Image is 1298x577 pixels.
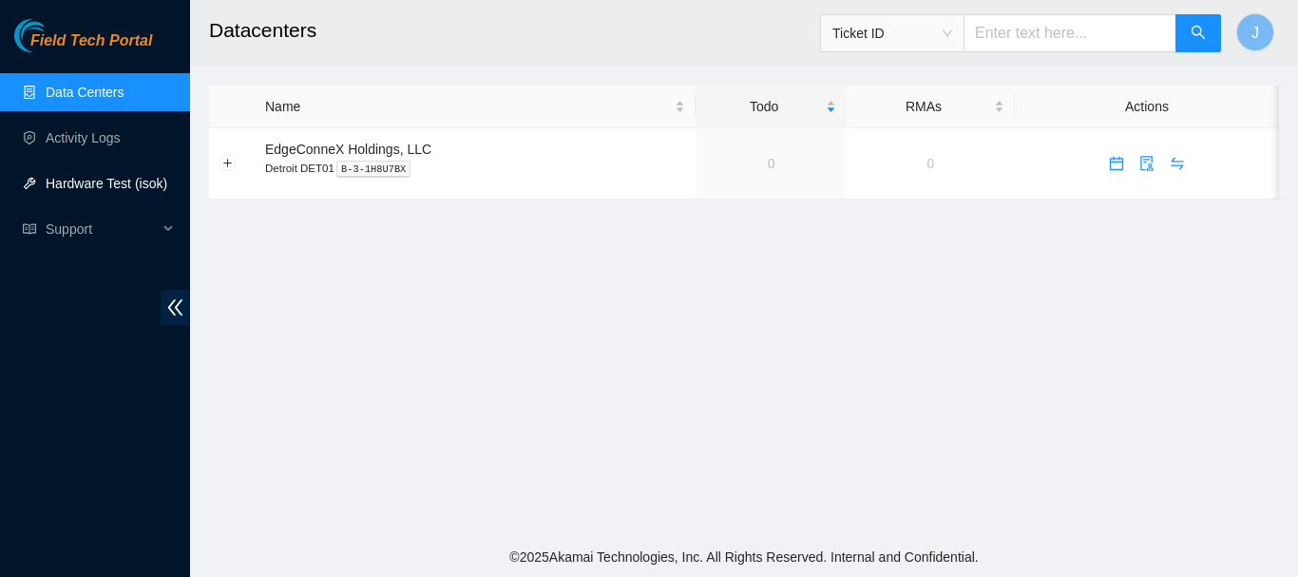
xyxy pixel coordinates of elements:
[1102,156,1131,171] span: calendar
[336,161,411,178] kbd: B-3-1H8U7BX
[1191,25,1206,43] span: search
[1251,21,1259,45] span: J
[265,142,431,157] span: EdgeConneX Holdings, LLC
[964,14,1176,52] input: Enter text here...
[265,160,685,177] p: Detroit DET01
[14,19,96,52] img: Akamai Technologies
[30,32,152,50] span: Field Tech Portal
[927,156,935,171] a: 0
[768,156,775,171] a: 0
[23,222,36,236] span: read
[1163,156,1192,171] span: swap
[1162,156,1193,171] a: swap
[161,290,190,325] span: double-left
[46,210,158,248] span: Support
[1133,156,1161,171] span: audit
[832,19,952,48] span: Ticket ID
[1175,14,1221,52] button: search
[1101,148,1132,179] button: calendar
[14,34,152,59] a: Akamai TechnologiesField Tech Portal
[1132,148,1162,179] button: audit
[220,156,236,171] button: Expand row
[46,176,167,191] a: Hardware Test (isok)
[1162,148,1193,179] button: swap
[1132,156,1162,171] a: audit
[190,537,1298,577] footer: © 2025 Akamai Technologies, Inc. All Rights Reserved. Internal and Confidential.
[1236,13,1274,51] button: J
[1101,156,1132,171] a: calendar
[46,85,124,100] a: Data Centers
[1015,86,1279,128] th: Actions
[46,130,121,145] a: Activity Logs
